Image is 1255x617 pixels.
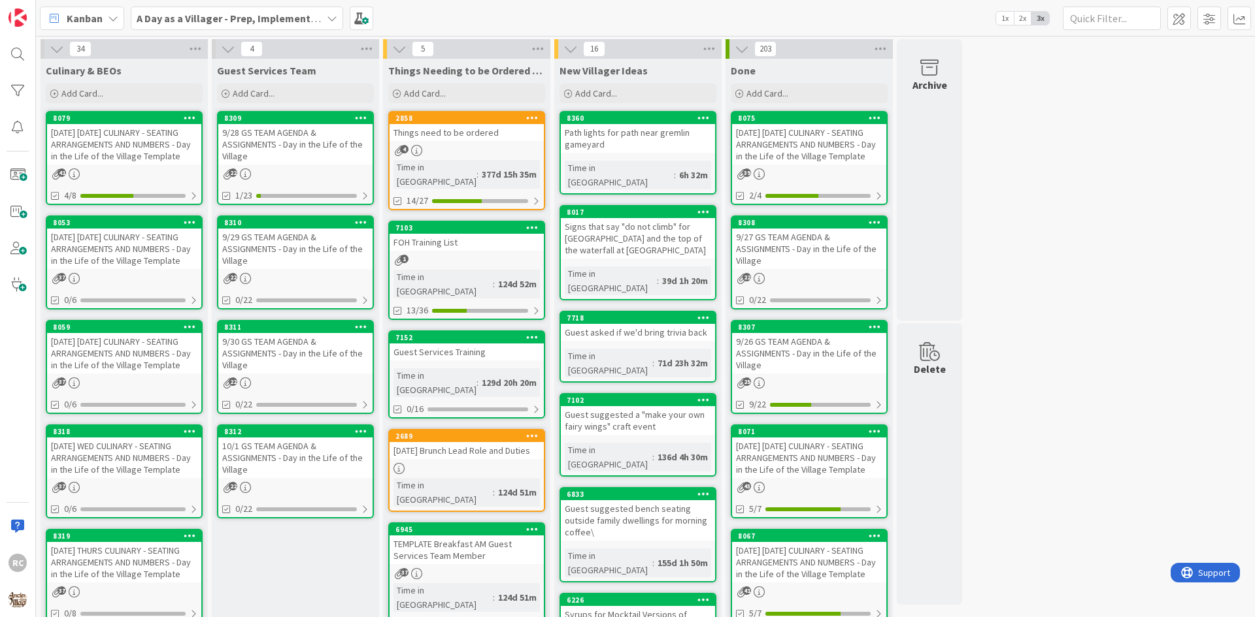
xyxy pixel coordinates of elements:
span: 39 [743,168,751,177]
div: Time in [GEOGRAPHIC_DATA] [393,368,477,397]
div: 129d 20h 20m [478,375,540,390]
div: 8308 [738,218,886,227]
span: : [652,356,654,370]
div: 8319[DATE] THURS CULINARY - SEATING ARRANGEMENTS AND NUMBERS - Day in the Life of the Village Tem... [47,530,201,582]
div: Path lights for path near gremlin gameyard [561,124,715,153]
div: Signs that say "do not climb" for [GEOGRAPHIC_DATA] and the top of the waterfall at [GEOGRAPHIC_D... [561,218,715,259]
div: 8310 [224,218,373,227]
div: 2689 [390,430,544,442]
div: [DATE] [DATE] CULINARY - SEATING ARRANGEMENTS AND NUMBERS - Day in the Life of the Village Template [47,229,201,269]
div: 8075 [732,112,886,124]
div: 8071 [738,427,886,436]
span: : [652,556,654,570]
span: 4 [241,41,263,57]
div: 7152Guest Services Training [390,332,544,360]
div: 124d 52m [495,277,540,291]
span: 22 [229,482,237,490]
span: Things Needing to be Ordered - PUT IN CARD, Don't make new card [388,64,545,77]
div: 8079 [47,112,201,124]
div: 8067 [732,530,886,542]
span: 0/22 [749,293,766,307]
span: 22 [743,273,751,281]
div: 8319 [53,531,201,541]
span: 4 [400,145,409,153]
div: 8079[DATE] [DATE] CULINARY - SEATING ARRANGEMENTS AND NUMBERS - Day in the Life of the Village Te... [47,112,201,165]
div: 8318 [53,427,201,436]
div: 39d 1h 20m [659,274,711,288]
div: 8059 [53,323,201,332]
div: 7103 [395,223,544,232]
span: : [477,167,478,182]
div: 831210/1 GS TEAM AGENDA & ASSIGNMENTS - Day in the Life of the Village [218,426,373,478]
span: 37 [58,273,66,281]
div: TEMPLATE Breakfast AM Guest Services Team Member [390,535,544,564]
div: [DATE] WED CULINARY - SEATING ARRANGEMENTS AND NUMBERS - Day in the Life of the Village Template [47,437,201,478]
div: Guest Services Training [390,343,544,360]
div: 9/26 GS TEAM AGENDA & ASSIGNMENTS - Day in the Life of the Village [732,333,886,373]
div: 6226 [561,594,715,606]
span: : [674,168,676,182]
span: 37 [58,586,66,595]
span: Kanban [67,10,103,26]
div: 8310 [218,217,373,229]
span: 3x [1031,12,1049,25]
div: 8053 [53,218,201,227]
span: Culinary & BEOs [46,64,122,77]
span: : [652,450,654,464]
span: 1 [400,255,409,263]
span: 0/16 [407,402,424,416]
div: 8059 [47,321,201,333]
div: 377d 15h 35m [478,167,540,182]
span: 41 [58,168,66,177]
span: 22 [229,273,237,281]
div: 8053[DATE] [DATE] CULINARY - SEATING ARRANGEMENTS AND NUMBERS - Day in the Life of the Village Te... [47,217,201,269]
span: 0/6 [64,398,76,411]
div: 8075 [738,114,886,123]
span: 5/7 [749,502,761,516]
div: 8075[DATE] [DATE] CULINARY - SEATING ARRANGEMENTS AND NUMBERS - Day in the Life of the Village Te... [732,112,886,165]
div: [DATE] [DATE] CULINARY - SEATING ARRANGEMENTS AND NUMBERS - Day in the Life of the Village Template [732,124,886,165]
div: 8307 [732,321,886,333]
div: 7102 [567,396,715,405]
div: 8071[DATE] [DATE] CULINARY - SEATING ARRANGEMENTS AND NUMBERS - Day in the Life of the Village Te... [732,426,886,478]
span: 2x [1014,12,1031,25]
span: 37 [400,568,409,577]
div: Time in [GEOGRAPHIC_DATA] [565,161,674,189]
span: : [477,375,478,390]
div: 2689 [395,432,544,441]
div: RC [8,554,27,572]
span: 0/22 [235,398,252,411]
span: : [493,590,495,605]
span: : [493,277,495,291]
div: 155d 1h 50m [654,556,711,570]
span: 16 [583,41,605,57]
div: 6833 [561,488,715,500]
div: 8053 [47,217,201,229]
span: Add Card... [575,87,617,99]
div: 8071 [732,426,886,437]
div: 9/30 GS TEAM AGENDA & ASSIGNMENTS - Day in the Life of the Village [218,333,373,373]
span: 41 [743,586,751,595]
div: 83109/29 GS TEAM AGENDA & ASSIGNMENTS - Day in the Life of the Village [218,217,373,269]
div: 6945TEMPLATE Breakfast AM Guest Services Team Member [390,524,544,564]
div: Guest asked if we'd bring trivia back [561,324,715,341]
div: Delete [914,361,946,377]
span: 1/23 [235,189,252,202]
div: 8318[DATE] WED CULINARY - SEATING ARRANGEMENTS AND NUMBERS - Day in the Life of the Village Template [47,426,201,478]
div: 8312 [224,427,373,436]
div: 2858 [395,114,544,123]
div: Time in [GEOGRAPHIC_DATA] [393,270,493,298]
span: 22 [229,377,237,386]
div: Time in [GEOGRAPHIC_DATA] [393,160,477,189]
div: 2689[DATE] Brunch Lead Role and Duties [390,430,544,459]
div: 2858 [390,112,544,124]
span: 14/27 [407,194,428,208]
div: Guest suggested a "make your own fairy wings" craft event [561,406,715,435]
span: New Villager Ideas [560,64,648,77]
div: 8017Signs that say "do not climb" for [GEOGRAPHIC_DATA] and the top of the waterfall at [GEOGRAPH... [561,206,715,259]
div: 7718 [567,313,715,323]
span: Add Card... [233,87,275,99]
b: A Day as a Villager - Prep, Implement and Execute [137,12,370,25]
div: 83119/30 GS TEAM AGENDA & ASSIGNMENTS - Day in the Life of the Village [218,321,373,373]
div: 7103FOH Training List [390,222,544,251]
